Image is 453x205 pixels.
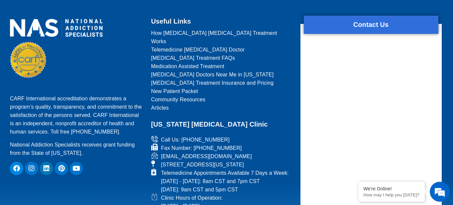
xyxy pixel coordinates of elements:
[160,160,244,169] span: [STREET_ADDRESS][US_STATE]
[151,54,292,62] a: [MEDICAL_DATA] Treatment FAQs
[151,95,292,104] a: Community Resources
[151,104,169,112] span: Articles
[10,94,143,136] p: CARF International accreditation demonstrates a program’s quality, transparency, and commitment t...
[109,3,125,19] div: Minimize live chat window
[38,60,92,128] span: We're online!
[363,186,420,191] div: We're Online!
[151,95,206,104] span: Community Resources
[151,29,292,46] a: How [MEDICAL_DATA] [MEDICAL_DATA] Treatment Works
[151,70,274,79] span: [MEDICAL_DATA] Doctors Near Me in [US_STATE]
[10,42,46,78] img: CARF Seal
[160,169,289,194] span: Telemedicine Appointments Available 7 Days a Week: [DATE] - [DATE]: 8am CST and 7pm CST [DATE]: 9...
[304,19,438,31] h2: Contact Us
[151,54,235,62] span: [MEDICAL_DATA] Treatment FAQs
[151,87,198,95] span: New Patient Packet
[151,87,292,95] a: New Patient Packet
[160,136,230,144] span: Call Us: [PHONE_NUMBER]
[151,79,292,87] a: [MEDICAL_DATA] Treatment Insurance and Pricing
[151,46,292,54] a: Telemedicine [MEDICAL_DATA] Doctor
[151,144,292,152] a: Fax Number: [PHONE_NUMBER]
[7,34,17,44] div: Navigation go back
[151,79,274,87] span: [MEDICAL_DATA] Treatment Insurance and Pricing
[151,16,292,27] h2: Useful Links
[3,135,126,158] textarea: Type your message and hit 'Enter'
[10,141,143,157] p: National Addiction Specialists receives grant funding from the State of [US_STATE].
[160,144,242,152] span: Fax Number: [PHONE_NUMBER]
[10,19,103,37] img: national addiction specialists online suboxone doctors clinic for opioid addiction treatment
[151,70,292,79] a: [MEDICAL_DATA] Doctors Near Me in [US_STATE]
[151,62,225,70] span: Medication Assisted Treatment
[363,192,420,197] p: How may I help you today?
[151,104,292,112] a: Articles
[151,119,292,130] h2: [US_STATE] [MEDICAL_DATA] Clinic
[160,152,252,160] span: [EMAIL_ADDRESS][DOMAIN_NAME]
[151,62,292,70] a: Medication Assisted Treatment
[44,35,121,44] div: Chat with us now
[151,46,245,54] span: Telemedicine [MEDICAL_DATA] Doctor
[151,136,292,144] a: Call Us: [PHONE_NUMBER]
